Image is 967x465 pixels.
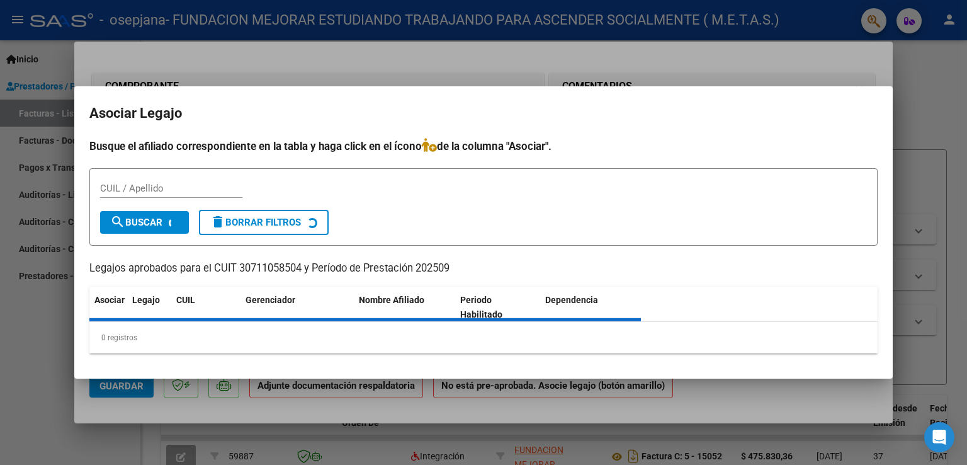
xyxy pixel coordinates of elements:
span: Asociar [94,295,125,305]
datatable-header-cell: CUIL [171,287,240,328]
div: Open Intercom Messenger [924,422,954,452]
datatable-header-cell: Nombre Afiliado [354,287,455,328]
span: Dependencia [545,295,598,305]
datatable-header-cell: Asociar [89,287,127,328]
h2: Asociar Legajo [89,101,878,125]
datatable-header-cell: Periodo Habilitado [455,287,540,328]
mat-icon: search [110,214,125,229]
span: Legajo [132,295,160,305]
span: Gerenciador [246,295,295,305]
span: CUIL [176,295,195,305]
datatable-header-cell: Legajo [127,287,171,328]
div: 0 registros [89,322,878,353]
span: Periodo Habilitado [460,295,502,319]
mat-icon: delete [210,214,225,229]
span: Buscar [110,217,162,228]
button: Borrar Filtros [199,210,329,235]
p: Legajos aprobados para el CUIT 30711058504 y Período de Prestación 202509 [89,261,878,277]
h4: Busque el afiliado correspondiente en la tabla y haga click en el ícono de la columna "Asociar". [89,138,878,154]
datatable-header-cell: Gerenciador [240,287,354,328]
button: Buscar [100,211,189,234]
span: Nombre Afiliado [359,295,424,305]
span: Borrar Filtros [210,217,301,228]
datatable-header-cell: Dependencia [540,287,642,328]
